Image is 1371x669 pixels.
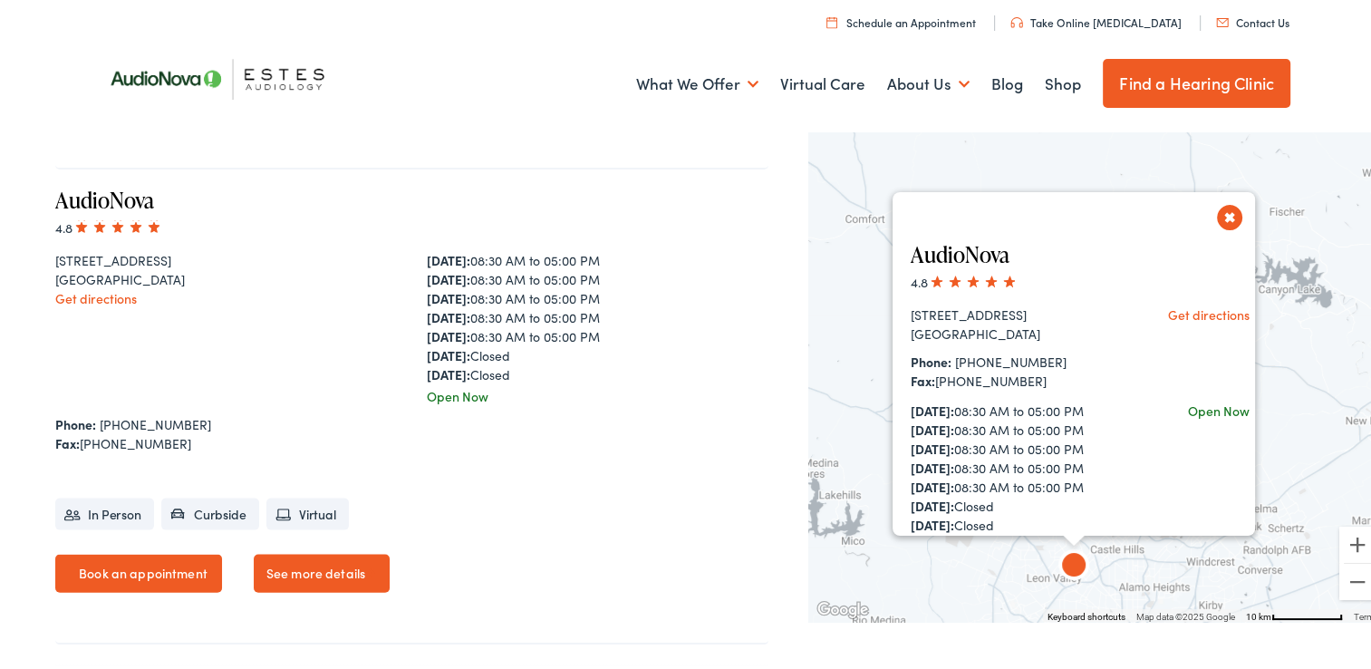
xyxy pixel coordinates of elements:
strong: [DATE]: [426,362,469,380]
li: Curbside [161,495,259,527]
li: In Person [55,495,154,527]
strong: [DATE]: [426,324,469,342]
a: Open this area in Google Maps (opens a new window) [813,595,873,618]
strong: [DATE]: [426,267,469,285]
a: Shop [1045,47,1081,114]
div: AudioNova [1045,535,1103,593]
div: 08:30 AM to 05:00 PM 08:30 AM to 05:00 PM 08:30 AM to 05:00 PM 08:30 AM to 05:00 PM 08:30 AM to 0... [426,247,768,381]
div: [STREET_ADDRESS] [911,301,1116,320]
a: What We Offer [636,47,758,114]
div: [PHONE_NUMBER] [911,367,1116,386]
div: 08:30 AM to 05:00 PM 08:30 AM to 05:00 PM 08:30 AM to 05:00 PM 08:30 AM to 05:00 PM 08:30 AM to 0... [911,397,1116,530]
strong: [DATE]: [911,454,954,472]
a: [PHONE_NUMBER] [955,348,1067,366]
strong: Phone: [911,348,951,366]
span: Map data ©2025 Google [1136,608,1235,618]
a: [PHONE_NUMBER] [100,412,211,430]
div: [GEOGRAPHIC_DATA] [911,320,1116,339]
a: Contact Us [1216,11,1289,26]
span: 4.8 [55,215,163,233]
strong: [DATE]: [426,247,469,266]
a: Virtual Care [780,47,865,114]
strong: [DATE]: [911,511,954,529]
strong: Fax: [55,431,80,449]
img: utility icon [1010,14,1023,24]
strong: [DATE]: [911,397,954,415]
a: Take Online [MEDICAL_DATA] [1010,11,1182,26]
a: Find a Hearing Clinic [1103,55,1290,104]
div: [GEOGRAPHIC_DATA] [55,267,398,286]
span: 10 km [1246,608,1271,618]
strong: [DATE]: [426,305,469,323]
div: [STREET_ADDRESS] [55,247,398,267]
strong: Fax: [911,367,935,385]
button: Keyboard shortcuts [1048,607,1125,620]
a: AudioNova [55,181,154,211]
button: Close [1214,198,1246,229]
li: Virtual [266,495,349,527]
div: Open Now [1188,397,1250,416]
a: Book an appointment [55,551,222,589]
strong: [DATE]: [911,435,954,453]
a: AudioNova [911,236,1009,266]
img: Google [813,595,873,618]
a: Get directions [1168,301,1250,319]
a: Blog [991,47,1023,114]
strong: [DATE]: [426,286,469,304]
img: utility icon [1216,15,1229,24]
strong: Phone: [55,412,96,430]
strong: [DATE]: [426,343,469,361]
button: Map Scale: 10 km per 75 pixels [1241,606,1348,618]
a: See more details [254,551,390,589]
strong: [DATE]: [911,416,954,434]
div: [PHONE_NUMBER] [55,431,768,450]
strong: [DATE]: [911,492,954,510]
a: Get directions [55,286,137,304]
a: Schedule an Appointment [826,11,976,26]
strong: [DATE]: [911,473,954,491]
a: About Us [887,47,970,114]
div: Open Now [426,383,768,402]
span: 4.8 [911,268,1019,286]
img: utility icon [826,13,837,24]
